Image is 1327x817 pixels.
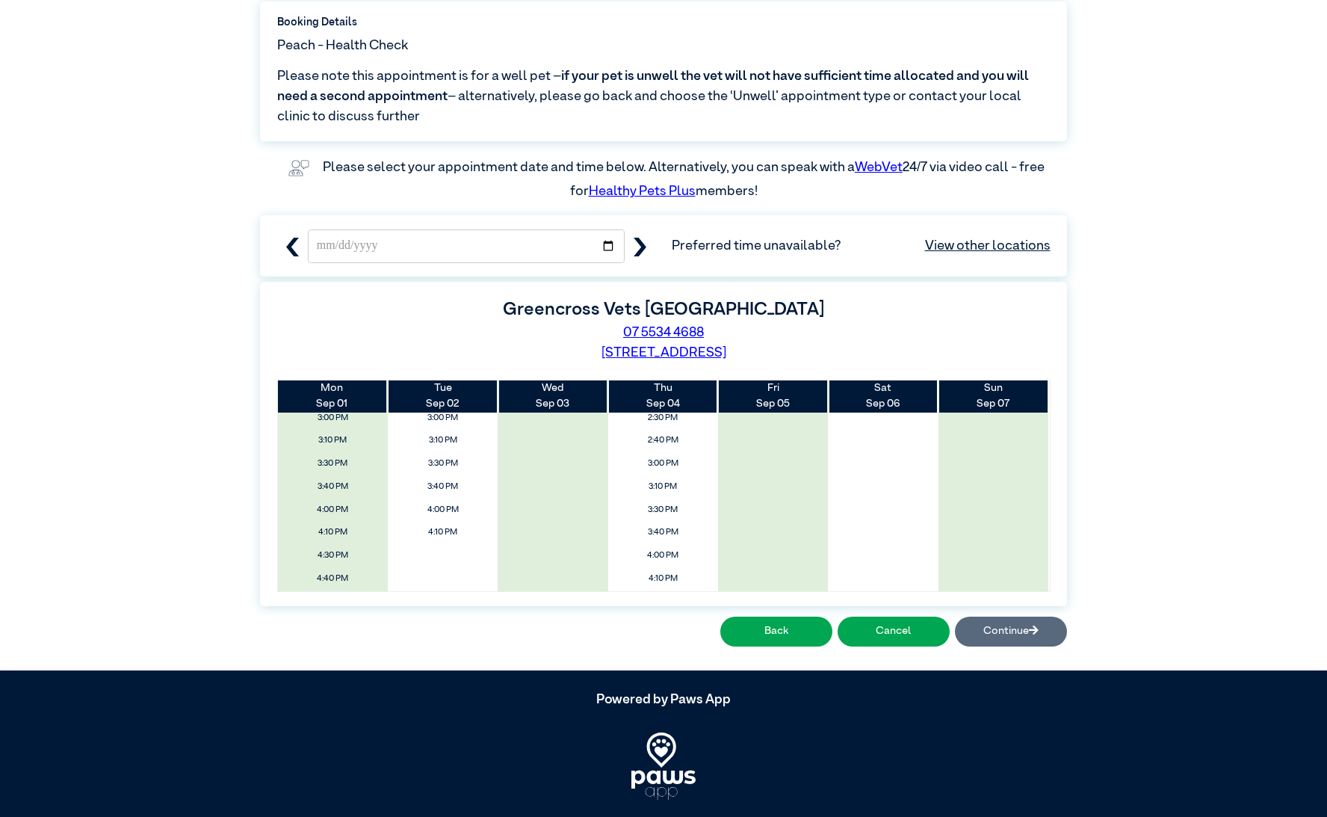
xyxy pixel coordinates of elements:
[282,570,383,589] span: 4:40 PM
[613,546,714,566] span: 4:00 PM
[282,546,383,566] span: 4:30 PM
[282,523,383,543] span: 4:10 PM
[392,454,493,474] span: 3:30 PM
[613,477,714,496] span: 3:10 PM
[608,380,718,413] th: Sep 04
[623,326,704,339] a: 07 5534 4688
[282,155,315,182] img: vet
[672,236,1051,256] span: Preferred time unavailable?
[282,408,383,428] span: 3:00 PM
[282,500,383,520] span: 4:00 PM
[613,408,714,428] span: 2:30 PM
[828,380,938,413] th: Sep 06
[277,36,408,56] span: Peach - Health Check
[838,617,950,647] button: Cancel
[720,617,832,647] button: Back
[282,477,383,496] span: 3:40 PM
[601,346,726,360] a: [STREET_ADDRESS]
[277,70,1029,103] span: if your pet is unwell the vet will not have sufficient time allocated and you will need a second ...
[282,454,383,474] span: 3:30 PM
[392,477,493,496] span: 3:40 PM
[589,185,696,198] a: Healthy Pets Plus
[277,67,1051,127] span: Please note this appointment is for a well pet – – alternatively, please go back and choose the ‘...
[718,380,828,413] th: Sep 05
[855,161,903,174] a: WebVet
[498,380,607,413] th: Sep 03
[613,500,714,520] span: 3:30 PM
[631,733,696,800] img: PawsApp
[392,408,493,428] span: 3:00 PM
[277,15,1051,31] label: Booking Details
[392,523,493,543] span: 4:10 PM
[388,380,498,413] th: Sep 02
[613,570,714,589] span: 4:10 PM
[925,236,1051,256] a: View other locations
[392,500,493,520] span: 4:00 PM
[613,523,714,543] span: 3:40 PM
[613,454,714,474] span: 3:00 PM
[260,692,1067,709] h5: Powered by Paws App
[282,431,383,451] span: 3:10 PM
[392,431,493,451] span: 3:10 PM
[613,431,714,451] span: 2:40 PM
[503,300,824,318] label: Greencross Vets [GEOGRAPHIC_DATA]
[938,380,1048,413] th: Sep 07
[323,161,1047,198] label: Please select your appointment date and time below. Alternatively, you can speak with a 24/7 via ...
[278,380,388,413] th: Sep 01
